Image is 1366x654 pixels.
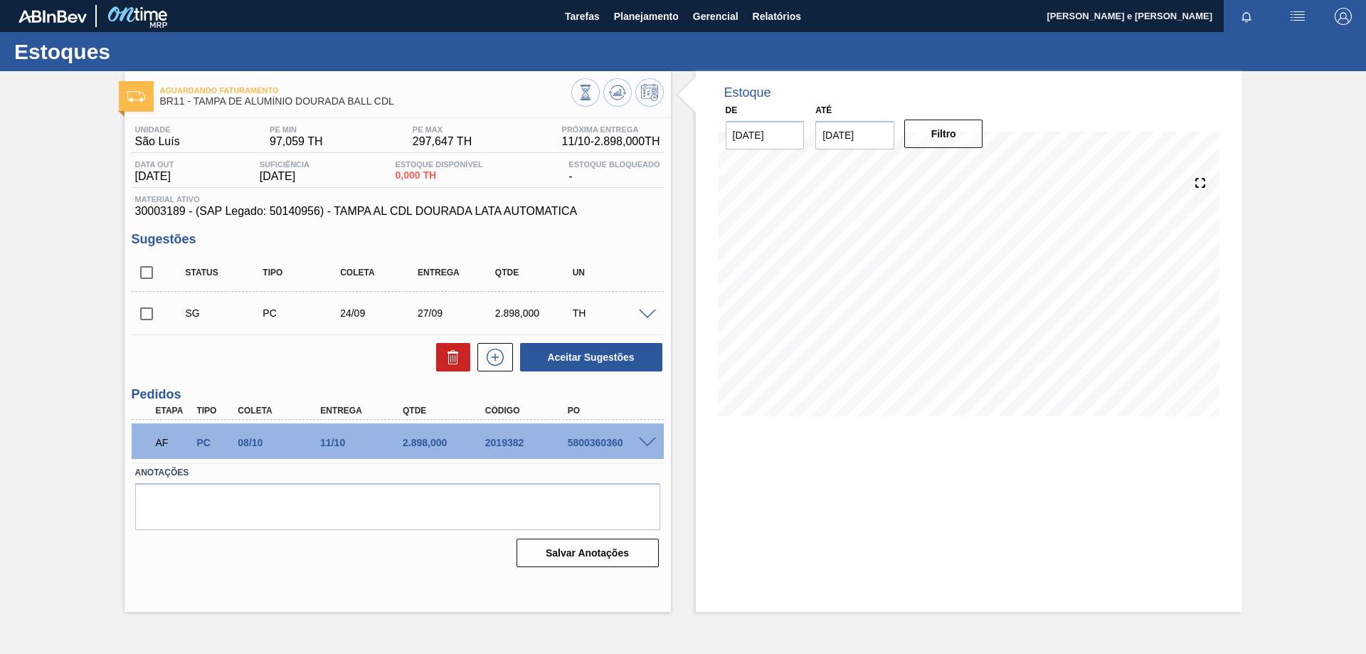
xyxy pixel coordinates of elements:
button: Salvar Anotações [517,539,659,567]
span: [DATE] [260,170,309,183]
div: Status [182,268,268,278]
span: Próxima Entrega [562,125,660,134]
div: Coleta [337,268,423,278]
div: Qtde [399,406,492,416]
div: Entrega [317,406,409,416]
span: 11/10 - 2.898,000 TH [562,135,660,148]
span: Suficiência [260,160,309,169]
img: TNhmsLtSVTkK8tSr43FrP2fwEKptu5GPRR3wAAAABJRU5ErkJggg== [18,10,87,23]
button: Atualizar Gráfico [603,78,632,107]
span: Estoque Bloqueado [568,160,660,169]
span: São Luís [135,135,180,148]
span: Material ativo [135,195,660,204]
div: Sugestão Criada [182,307,268,319]
div: Entrega [414,268,500,278]
div: UN [569,268,655,278]
span: Data out [135,160,174,169]
span: PE MIN [270,125,322,134]
div: 11/10/2025 [317,437,409,448]
input: dd/mm/yyyy [815,121,894,149]
div: 2.898,000 [399,437,492,448]
span: Gerencial [693,8,738,25]
h1: Estoques [14,43,267,60]
div: Qtde [492,268,578,278]
span: BR11 - TAMPA DE ALUMÍNIO DOURADA BALL CDL [160,96,571,107]
div: Tipo [193,406,235,416]
div: Aceitar Sugestões [513,342,664,373]
div: Estoque [724,85,771,100]
div: 2019382 [482,437,574,448]
div: Excluir Sugestões [429,343,470,371]
div: 24/09/2025 [337,307,423,319]
button: Visão Geral dos Estoques [571,78,600,107]
div: Pedido de Compra [193,437,235,448]
span: 0,000 TH [396,170,483,181]
img: Logout [1335,8,1352,25]
div: TH [569,307,655,319]
span: Aguardando Faturamento [160,86,571,95]
div: Etapa [152,406,195,416]
span: Planejamento [614,8,679,25]
div: Pedido de Compra [259,307,345,319]
label: Anotações [135,463,660,483]
span: 297,647 TH [413,135,472,148]
span: 30003189 - (SAP Legado: 50140956) - TAMPA AL CDL DOURADA LATA AUTOMATICA [135,205,660,218]
span: [DATE] [135,170,174,183]
div: Tipo [259,268,345,278]
img: Ícone [127,91,145,102]
p: AF [156,437,191,448]
span: Relatórios [753,8,801,25]
div: 5800360360 [564,437,657,448]
label: De [726,105,738,115]
button: Notificações [1224,6,1269,26]
img: userActions [1289,8,1306,25]
div: Código [482,406,574,416]
div: Aguardando Faturamento [152,427,195,458]
div: 2.898,000 [492,307,578,319]
button: Filtro [904,120,983,148]
span: PE MAX [413,125,472,134]
button: Programar Estoque [635,78,664,107]
div: 27/09/2025 [414,307,500,319]
label: Até [815,105,832,115]
div: PO [564,406,657,416]
input: dd/mm/yyyy [726,121,805,149]
div: - [565,160,663,183]
span: Tarefas [565,8,600,25]
span: Unidade [135,125,180,134]
button: Aceitar Sugestões [520,343,662,371]
div: Coleta [234,406,327,416]
div: 08/10/2025 [234,437,327,448]
h3: Pedidos [132,387,664,402]
div: Nova sugestão [470,343,513,371]
span: Estoque Disponível [396,160,483,169]
h3: Sugestões [132,232,664,247]
span: 97,059 TH [270,135,322,148]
